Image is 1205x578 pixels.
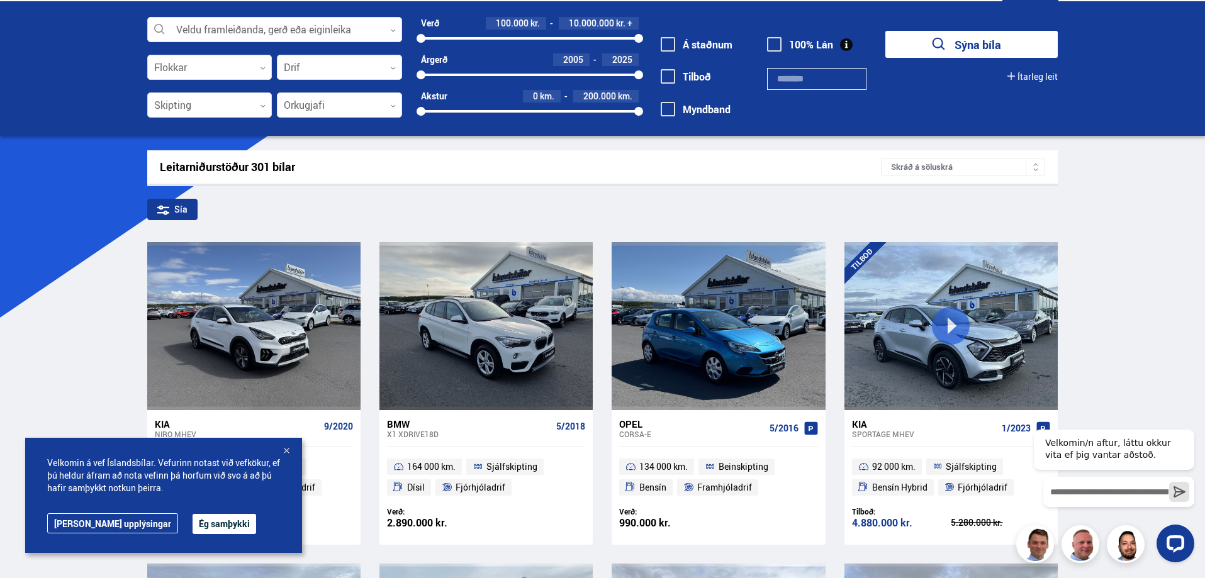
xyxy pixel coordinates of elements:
div: Niro MHEV [155,430,319,438]
span: 200.000 [583,90,616,102]
label: 100% Lán [767,39,833,50]
div: Verð: [387,507,486,516]
div: Opel [619,418,764,430]
a: [PERSON_NAME] upplýsingar [47,513,178,533]
span: 2005 [563,53,583,65]
div: Árgerð [421,55,447,65]
span: Beinskipting [719,459,768,474]
span: 164 000 km. [407,459,456,474]
span: Sjálfskipting [486,459,537,474]
div: Kia [155,418,319,430]
span: Bensín [639,480,666,495]
div: 2.890.000 kr. [387,518,486,528]
span: 9/2020 [324,421,353,431]
span: Sjálfskipting [946,459,997,474]
span: Bensín Hybrid [872,480,928,495]
span: km. [618,91,632,101]
div: Kia [852,418,997,430]
span: 5/2016 [770,423,799,433]
span: 5/2018 [556,421,585,431]
span: 2025 [612,53,632,65]
div: 990.000 kr. [619,518,719,528]
span: Velkomin á vef Íslandsbílar. Vefurinn notast við vefkökur, ef þú heldur áfram að nota vefinn þá h... [47,457,280,494]
div: Leitarniðurstöður 301 bílar [160,160,882,174]
a: Kia Sportage MHEV 1/2023 92 000 km. Sjálfskipting Bensín Hybrid Fjórhjóladrif Tilboð: 4.880.000 k... [844,410,1058,545]
div: Sía [147,199,198,220]
span: + [627,18,632,28]
span: 92 000 km. [872,459,916,474]
span: Fjórhjóladrif [958,480,1007,495]
span: Framhjóladrif [697,480,752,495]
span: Dísil [407,480,425,495]
button: Ítarleg leit [1007,72,1058,82]
span: Fjórhjóladrif [456,480,505,495]
div: 4.880.000 kr. [852,518,951,528]
div: Sportage MHEV [852,430,997,438]
div: Corsa-e [619,430,764,438]
a: Kia Niro MHEV 9/2020 85 000 km. Sjálfskipting Bensín Hybrid Framhjóladrif Verð: 3.290.000 kr. [147,410,361,545]
div: Verð: [619,507,719,516]
span: kr. [616,18,625,28]
div: X1 XDRIVE18D [387,430,551,438]
div: 5.280.000 kr. [951,518,1050,527]
div: Tilboð: [852,507,951,516]
iframe: LiveChat chat widget [1024,406,1199,572]
span: 134 000 km. [639,459,688,474]
a: BMW X1 XDRIVE18D 5/2018 164 000 km. Sjálfskipting Dísil Fjórhjóladrif Verð: 2.890.000 kr. [379,410,593,545]
span: 10.000.000 [569,17,614,29]
span: 100.000 [496,17,529,29]
div: Verð [421,18,439,28]
span: kr. [530,18,540,28]
button: Sýna bíla [885,31,1058,58]
div: BMW [387,418,551,430]
span: km. [540,91,554,101]
button: Ég samþykki [193,514,256,534]
img: FbJEzSuNWCJXmdc-.webp [1018,527,1056,565]
label: Myndband [661,104,731,115]
span: 0 [533,90,538,102]
label: Á staðnum [661,39,732,50]
a: Opel Corsa-e 5/2016 134 000 km. Beinskipting Bensín Framhjóladrif Verð: 990.000 kr. [612,410,825,545]
div: Akstur [421,91,447,101]
span: 1/2023 [1002,423,1031,433]
label: Tilboð [661,71,711,82]
div: Skráð á söluskrá [881,158,1045,175]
